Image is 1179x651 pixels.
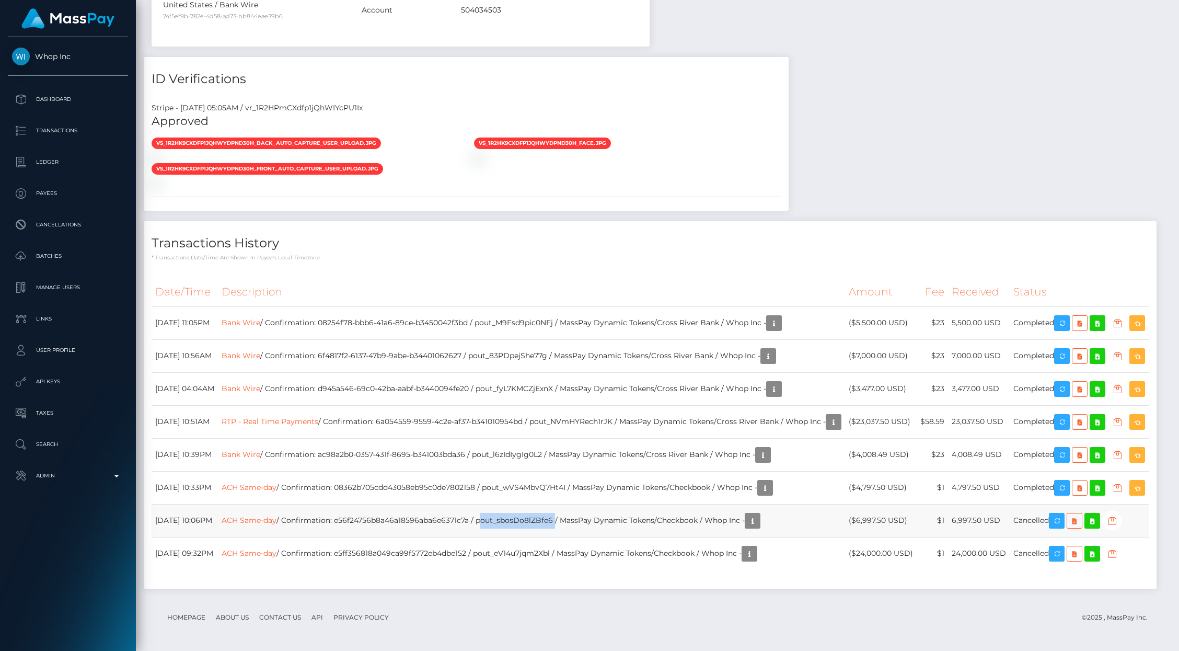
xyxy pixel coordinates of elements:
[845,372,917,405] td: ($3,477.00 USD)
[948,306,1010,339] td: 5,500.00 USD
[1010,504,1149,537] td: Cancelled
[1010,372,1149,405] td: Completed
[948,504,1010,537] td: 6,997.50 USD
[948,438,1010,471] td: 4,008.49 USD
[8,86,128,112] a: Dashboard
[152,405,218,438] td: [DATE] 10:51AM
[222,350,260,360] a: Bank Wire
[845,471,917,504] td: ($4,797.50 USD)
[152,179,160,188] img: vr_1R2HPmCXdfp1jQhWIYcPU1Ixfile_1R2HP0CXdfp1jQhWmfHf5mUB
[12,217,124,233] p: Cancellations
[222,383,260,393] a: Bank Wire
[163,13,283,20] small: 74f5ef9b-782e-4d58-ad73-bb844eae39b6
[474,154,482,162] img: vr_1R2HPmCXdfp1jQhWIYcPU1Ixfile_1R2HPgCXdfp1jQhW9cRXbYFa
[1010,438,1149,471] td: Completed
[218,537,845,570] td: / Confirmation: e5ff356818a049ca99f5772eb4dbe152 / pout_eV14u7jqm2Xbl / MassPay Dynamic Tokens/Ch...
[218,306,845,339] td: / Confirmation: 08254f78-bbb6-41a6-89ce-b3450042f3bd / pout_M9Fsd9pic0NFj / MassPay Dynamic Token...
[222,317,260,327] a: Bank Wire
[152,113,781,130] h5: Approved
[948,471,1010,504] td: 4,797.50 USD
[845,438,917,471] td: ($4,008.49 USD)
[8,52,128,61] span: Whop Inc
[12,342,124,358] p: User Profile
[222,548,276,557] a: ACH Same-day
[144,102,789,113] div: Stripe - [DATE] 05:05AM / vr_1R2HPmCXdfp1jQhWIYcPU1Ix
[845,278,917,306] th: Amount
[917,372,948,405] td: $23
[845,537,917,570] td: ($24,000.00 USD)
[8,369,128,395] a: API Keys
[948,537,1010,570] td: 24,000.00 USD
[152,537,218,570] td: [DATE] 09:32PM
[12,92,124,107] p: Dashboard
[1010,537,1149,570] td: Cancelled
[222,416,318,426] a: RTP - Real Time Payments
[152,254,1149,261] p: * Transactions date/time are shown in payee's local timezone
[8,243,128,269] a: Batches
[152,306,218,339] td: [DATE] 11:05PM
[152,339,218,372] td: [DATE] 10:56AM
[152,372,218,405] td: [DATE] 04:04AM
[222,449,260,459] a: Bank Wire
[917,537,948,570] td: $1
[218,372,845,405] td: / Confirmation: d945a546-69c0-42ba-aabf-b3440094fe20 / pout_fyL7KMCZjExnX / MassPay Dynamic Token...
[1010,405,1149,438] td: Completed
[845,339,917,372] td: ($7,000.00 USD)
[917,471,948,504] td: $1
[917,278,948,306] th: Fee
[12,48,30,65] img: Whop Inc
[218,504,845,537] td: / Confirmation: e56f24756b8a46a18596aba6e6371c7a / pout_sbosDo8lZBfe6 / MassPay Dynamic Tokens/Ch...
[1010,471,1149,504] td: Completed
[948,278,1010,306] th: Received
[12,311,124,327] p: Links
[212,609,253,625] a: About Us
[12,154,124,170] p: Ledger
[917,405,948,438] td: $58.59
[152,438,218,471] td: [DATE] 10:39PM
[845,504,917,537] td: ($6,997.50 USD)
[8,337,128,363] a: User Profile
[1010,278,1149,306] th: Status
[152,234,1149,253] h4: Transactions History
[845,405,917,438] td: ($23,037.50 USD)
[12,405,124,421] p: Taxes
[1082,612,1155,623] div: © 2025 , MassPay Inc.
[8,212,128,238] a: Cancellations
[474,138,611,149] span: vs_1R2HK9CXdfp1jQhWYdpnD30H_face.jpg
[307,609,327,625] a: API
[152,163,383,175] span: vs_1R2HK9CXdfp1jQhWYdpnD30H_front_auto_capture_user_upload.jpg
[21,8,114,29] img: MassPay Logo
[152,471,218,504] td: [DATE] 10:33PM
[152,278,218,306] th: Date/Time
[917,504,948,537] td: $1
[222,482,276,492] a: ACH Same-day
[255,609,305,625] a: Contact Us
[163,609,210,625] a: Homepage
[948,339,1010,372] td: 7,000.00 USD
[218,278,845,306] th: Description
[917,306,948,339] td: $23
[152,70,781,88] h4: ID Verifications
[8,275,128,301] a: Manage Users
[8,400,128,426] a: Taxes
[218,438,845,471] td: / Confirmation: ac98a2b0-0357-431f-8695-b341003bda36 / pout_l6zIdIygIg0L2 / MassPay Dynamic Token...
[12,468,124,484] p: Admin
[8,149,128,175] a: Ledger
[218,471,845,504] td: / Confirmation: 08362b705cdd43058eb95c0de7802158 / pout_wVS4MbvQ7Ht4I / MassPay Dynamic Tokens/Ch...
[218,405,845,438] td: / Confirmation: 6a054559-9559-4c2e-af37-b341010954bd / pout_NVmHYRech1rJK / MassPay Dynamic Token...
[8,306,128,332] a: Links
[12,123,124,139] p: Transactions
[222,515,276,524] a: ACH Same-day
[12,374,124,390] p: API Keys
[12,186,124,201] p: Payees
[152,138,381,149] span: vs_1R2HK9CXdfp1jQhWYdpnD30H_back_auto_capture_user_upload.jpg
[1010,339,1149,372] td: Completed
[12,280,124,295] p: Manage Users
[948,405,1010,438] td: 23,037.50 USD
[8,180,128,207] a: Payees
[8,118,128,144] a: Transactions
[152,154,160,162] img: vr_1R2HPmCXdfp1jQhWIYcPU1Ixfile_1R2HPECXdfp1jQhWBw89a6Gu
[8,463,128,489] a: Admin
[329,609,393,625] a: Privacy Policy
[12,437,124,452] p: Search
